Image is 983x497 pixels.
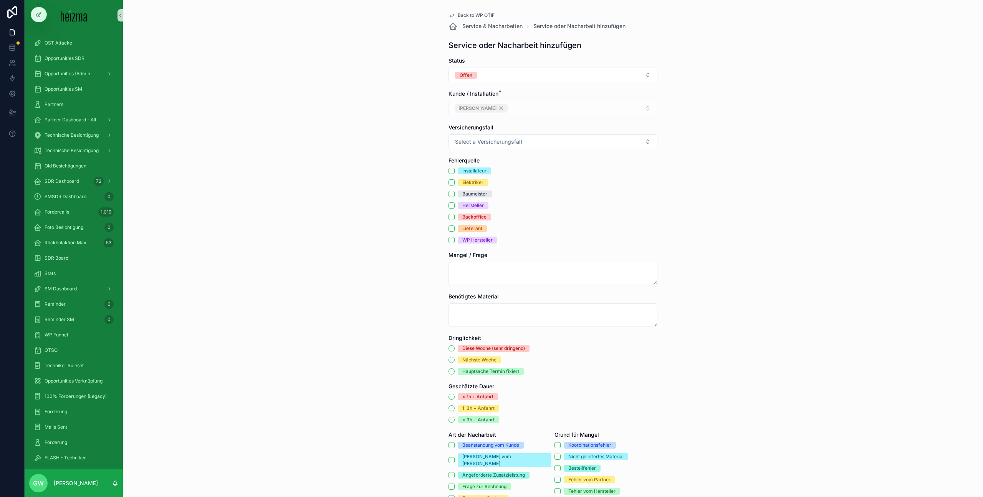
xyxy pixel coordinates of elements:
[448,12,495,18] a: Back to WP OTIF
[45,347,58,353] span: OTSO
[462,22,523,30] span: Service & Nacharbeiten
[104,192,114,201] div: 0
[462,405,495,412] div: 1-3h + Anfahrt
[45,71,90,77] span: Opportunities (Admin
[29,374,118,388] a: Opportunities Verknüpfung
[462,368,519,375] div: Hauptsache Termin fixiert
[448,22,523,31] a: Service & Nacharbeiten
[45,194,86,200] span: SMSDR Dashboard
[45,424,67,430] span: Mails Sent
[568,465,596,472] div: Bestellfehler
[45,255,68,261] span: SDR Board
[533,22,626,30] a: Service oder Nacharbeit hinzufügen
[448,68,657,82] button: Select Button
[45,378,103,384] span: Opportunities Verknüpfung
[94,177,104,186] div: 72
[568,442,611,449] div: Koordinationsfehler
[462,483,506,490] div: Frage zur Rechnung
[45,286,77,292] span: SM Dashboard
[45,332,68,338] span: WP Funnel
[45,178,79,184] span: SDR Dashboard
[462,393,493,400] div: < 1h + Anfahrt
[462,453,547,467] div: [PERSON_NAME] vom [PERSON_NAME]
[33,479,44,488] span: GW
[45,224,83,230] span: Foto Besichtigung
[462,442,519,449] div: Beanstandung vom Kunde
[29,420,118,434] a: Mails Sent
[29,174,118,188] a: SDR Dashboard72
[29,82,118,96] a: Opportunities SM
[448,383,494,389] span: Geschätzte Dauer
[29,128,118,142] a: Technische Besichtigung
[25,31,123,469] div: scrollable content
[54,479,98,487] p: [PERSON_NAME]
[29,220,118,234] a: Foto Besichtigung0
[45,55,84,61] span: Opportunities SDR
[29,267,118,280] a: Stats
[29,159,118,173] a: Old Besichtigungen
[29,51,118,65] a: Opportunities SDR
[45,363,84,369] span: Techniker Ruleset
[462,167,487,174] div: Installateur
[45,240,86,246] span: Rückholaktion Max
[462,225,482,232] div: Lieferant
[29,236,118,250] a: Rückholaktion Max53
[45,439,67,446] span: Förderung
[462,345,525,352] div: Diese Woche (sehr dringend)
[29,343,118,357] a: OTSO
[29,36,118,50] a: OST Attacke
[458,12,495,18] span: Back to WP OTIF
[98,207,114,217] div: 1,019
[448,57,465,64] span: Status
[448,134,657,149] button: Select Button
[45,270,56,277] span: Stats
[45,132,99,138] span: Technische Besichtigung
[29,67,118,81] a: Opportunities (Admin
[45,101,63,108] span: Partners
[455,138,522,146] span: Select a Versicherungsfall
[104,300,114,309] div: 0
[29,313,118,326] a: Reminder SM0
[45,455,86,461] span: FLASH - Techniker
[448,293,499,300] span: Benötigtes Material
[462,179,483,186] div: Elektriker
[448,124,493,131] span: Versicherungsfall
[448,40,581,51] h1: Service oder Nacharbeit hinzufügen
[448,431,496,438] span: Art der Nacharbeit
[45,86,82,92] span: Opportunities SM
[448,90,498,97] span: Kunde / Installation
[462,237,493,244] div: WP Hersteller
[568,488,616,495] div: Fehler vom Hersteller
[29,113,118,127] a: Partner Dashboard - All
[462,416,495,423] div: > 3h + Anfahrt
[29,282,118,296] a: SM Dashboard
[448,335,481,341] span: Dringlichkeit
[45,301,66,307] span: Reminder
[462,356,496,363] div: Nächste Woche
[29,436,118,449] a: Förderung
[448,252,487,258] span: Mangel / Frage
[45,117,96,123] span: Partner Dashboard - All
[45,209,69,215] span: Fördercalls
[462,472,525,479] div: Angeforderte Zusatzleistung
[45,40,72,46] span: OST Attacke
[104,238,114,247] div: 53
[29,451,118,465] a: FLASH - Techniker
[45,147,99,154] span: Technische Besichtigung
[29,405,118,419] a: Förderung
[29,359,118,373] a: Techniker Ruleset
[448,157,480,164] span: Fehlerquelle
[29,328,118,342] a: WP Funnel
[45,316,74,323] span: Reminder SM
[29,98,118,111] a: Partners
[29,389,118,403] a: 100% Förderungen (Legacy)
[462,202,484,209] div: Hersteller
[61,9,87,22] img: App logo
[460,72,472,79] div: Offen
[104,315,114,324] div: 0
[45,163,86,169] span: Old Besichtigungen
[568,453,624,460] div: Nicht geliefertes Material
[462,214,487,220] div: Backoffice
[29,144,118,157] a: Technische Besichtigung
[29,190,118,204] a: SMSDR Dashboard0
